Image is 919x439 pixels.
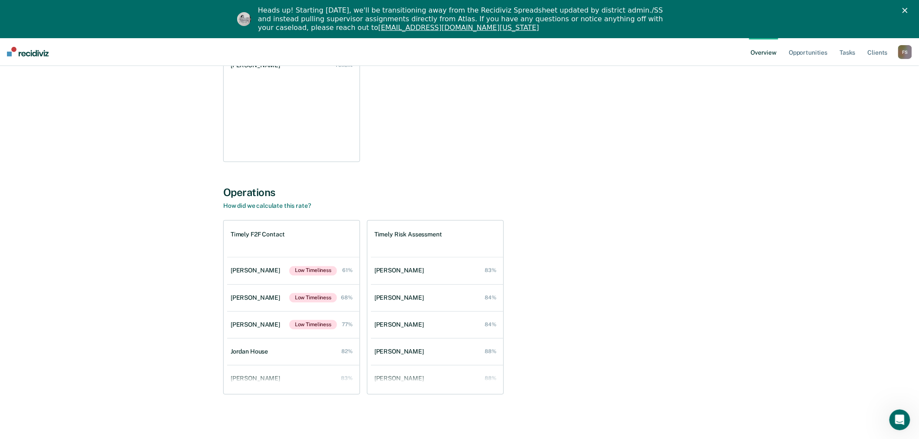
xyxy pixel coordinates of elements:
[902,8,911,13] div: Close
[231,375,284,382] div: [PERSON_NAME]
[227,284,360,311] a: [PERSON_NAME]Low Timeliness 68%
[223,186,696,199] div: Operations
[258,6,668,32] div: Heads up! Starting [DATE], we'll be transitioning away from the Recidiviz Spreadsheet updated by ...
[231,321,284,328] div: [PERSON_NAME]
[374,267,427,274] div: [PERSON_NAME]
[374,321,427,328] div: [PERSON_NAME]
[371,285,503,310] a: [PERSON_NAME] 84%
[289,293,337,302] span: Low Timeliness
[898,45,912,59] div: F S
[371,312,503,337] a: [PERSON_NAME] 84%
[749,38,779,66] a: Overview
[289,320,337,329] span: Low Timeliness
[227,257,360,284] a: [PERSON_NAME]Low Timeliness 61%
[231,267,284,274] div: [PERSON_NAME]
[374,348,427,355] div: [PERSON_NAME]
[289,266,337,275] span: Low Timeliness
[231,294,284,301] div: [PERSON_NAME]
[341,348,353,354] div: 82%
[485,267,496,273] div: 83%
[227,339,360,364] a: Jordan House 82%
[237,12,251,26] img: Profile image for Kim
[485,295,496,301] div: 84%
[866,38,889,66] a: Clients
[227,311,360,338] a: [PERSON_NAME]Low Timeliness 77%
[787,38,829,66] a: Opportunities
[371,339,503,364] a: [PERSON_NAME] 88%
[231,348,271,355] div: Jordan House
[898,45,912,59] button: FS
[838,38,857,66] a: Tasks
[374,231,442,238] h1: Timely Risk Assessment
[231,231,285,238] h1: Timely F2F Contact
[341,295,353,301] div: 68%
[378,23,539,32] a: [EMAIL_ADDRESS][DOMAIN_NAME][US_STATE]
[371,258,503,283] a: [PERSON_NAME] 83%
[371,366,503,391] a: [PERSON_NAME] 88%
[485,375,496,381] div: 88%
[485,348,496,354] div: 88%
[374,375,427,382] div: [PERSON_NAME]
[227,366,360,391] a: [PERSON_NAME] 83%
[342,267,353,273] div: 61%
[223,202,311,209] a: How did we calculate this rate?
[374,294,427,301] div: [PERSON_NAME]
[485,321,496,328] div: 84%
[889,410,910,430] iframe: Intercom live chat
[7,47,49,56] img: Recidiviz
[341,375,353,381] div: 83%
[342,321,353,328] div: 77%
